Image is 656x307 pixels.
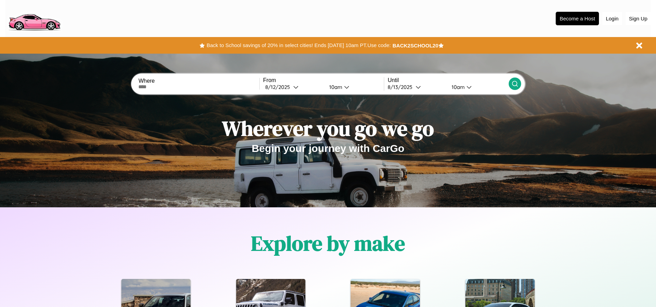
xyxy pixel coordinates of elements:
button: Sign Up [626,12,651,25]
div: 8 / 12 / 2025 [265,84,293,90]
div: 10am [448,84,466,90]
div: 10am [326,84,344,90]
button: 10am [446,83,509,91]
button: 8/12/2025 [263,83,324,91]
div: 8 / 13 / 2025 [388,84,416,90]
img: logo [5,3,63,32]
label: Until [388,77,508,83]
label: From [263,77,384,83]
h1: Explore by make [251,229,405,258]
button: 10am [324,83,384,91]
button: Back to School savings of 20% in select cities! Ends [DATE] 10am PT.Use code: [205,40,392,50]
button: Become a Host [556,12,599,25]
button: Login [602,12,622,25]
label: Where [138,78,259,84]
b: BACK2SCHOOL20 [392,43,438,48]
